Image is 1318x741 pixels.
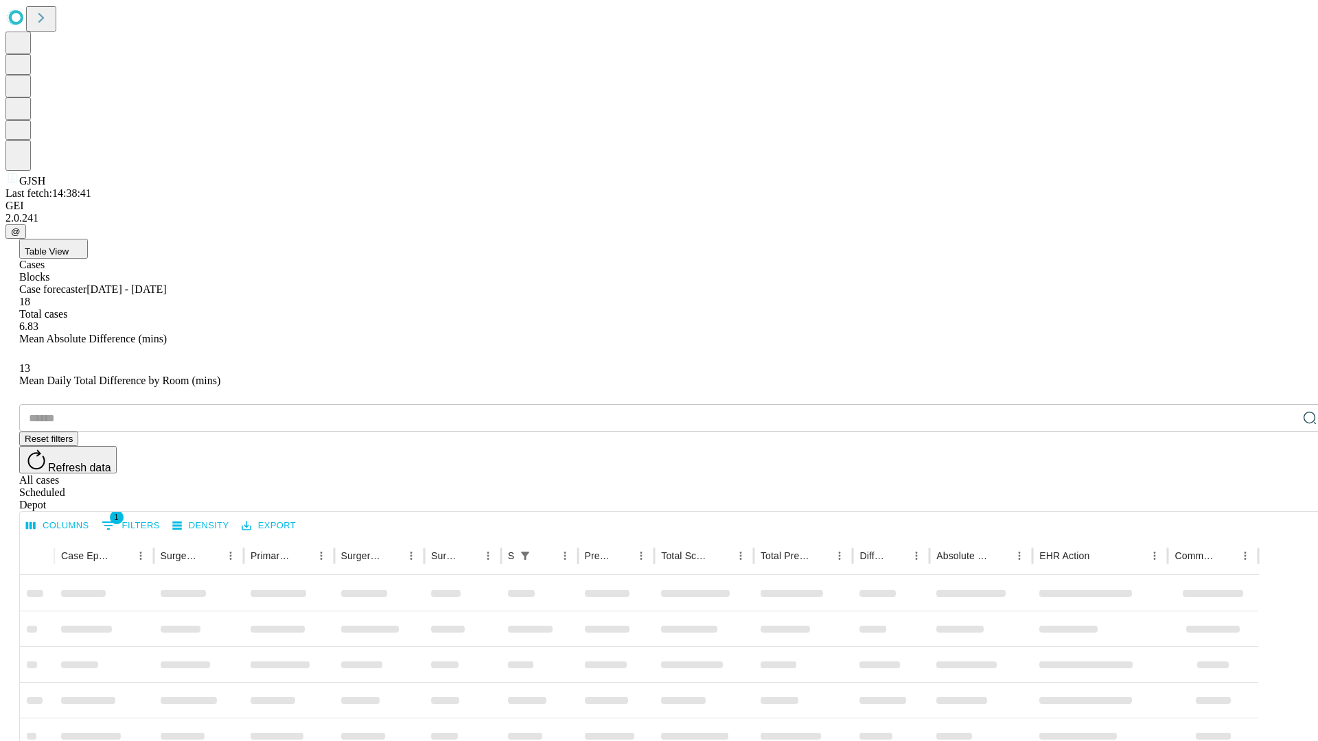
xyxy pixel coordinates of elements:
div: Case Epic Id [61,550,111,561]
button: Sort [1091,546,1110,565]
span: Table View [25,246,69,257]
div: EHR Action [1039,550,1089,561]
button: Sort [811,546,830,565]
span: Mean Absolute Difference (mins) [19,333,167,344]
button: Reset filters [19,432,78,446]
div: Surgery Name [341,550,381,561]
button: Menu [131,546,150,565]
div: Comments [1175,550,1214,561]
div: Difference [859,550,886,561]
span: [DATE] - [DATE] [86,283,166,295]
div: Absolute Difference [936,550,989,561]
button: Table View [19,239,88,259]
span: GJSH [19,175,45,187]
button: Sort [202,546,221,565]
button: Menu [478,546,498,565]
div: 2.0.241 [5,212,1313,224]
span: Mean Daily Total Difference by Room (mins) [19,375,220,386]
button: Menu [1145,546,1164,565]
button: Menu [1236,546,1255,565]
span: Reset filters [25,434,73,444]
span: Last fetch: 14:38:41 [5,187,91,199]
button: Sort [292,546,312,565]
button: Menu [632,546,651,565]
div: Primary Service [251,550,290,561]
button: Sort [459,546,478,565]
button: Sort [1216,546,1236,565]
span: Case forecaster [19,283,86,295]
div: Predicted In Room Duration [585,550,612,561]
div: Surgeon Name [161,550,200,561]
span: @ [11,226,21,237]
button: Density [169,515,233,537]
button: Sort [536,546,555,565]
div: GEI [5,200,1313,212]
span: 18 [19,296,30,307]
button: @ [5,224,26,239]
button: Menu [312,546,331,565]
button: Menu [221,546,240,565]
span: Total cases [19,308,67,320]
div: 1 active filter [516,546,535,565]
button: Show filters [98,515,163,537]
button: Sort [382,546,402,565]
button: Refresh data [19,446,117,473]
button: Sort [888,546,907,565]
button: Select columns [23,515,93,537]
button: Export [238,515,299,537]
button: Menu [830,546,849,565]
span: 6.83 [19,320,38,332]
span: 13 [19,362,30,374]
button: Sort [712,546,731,565]
button: Show filters [516,546,535,565]
button: Sort [112,546,131,565]
button: Menu [402,546,421,565]
button: Menu [1010,546,1029,565]
button: Menu [555,546,575,565]
div: Total Predicted Duration [761,550,810,561]
div: Scheduled In Room Duration [508,550,514,561]
button: Sort [612,546,632,565]
span: Refresh data [48,462,111,473]
button: Menu [907,546,926,565]
button: Sort [991,546,1010,565]
div: Total Scheduled Duration [661,550,710,561]
div: Surgery Date [431,550,458,561]
span: 1 [110,510,124,524]
button: Menu [731,546,750,565]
